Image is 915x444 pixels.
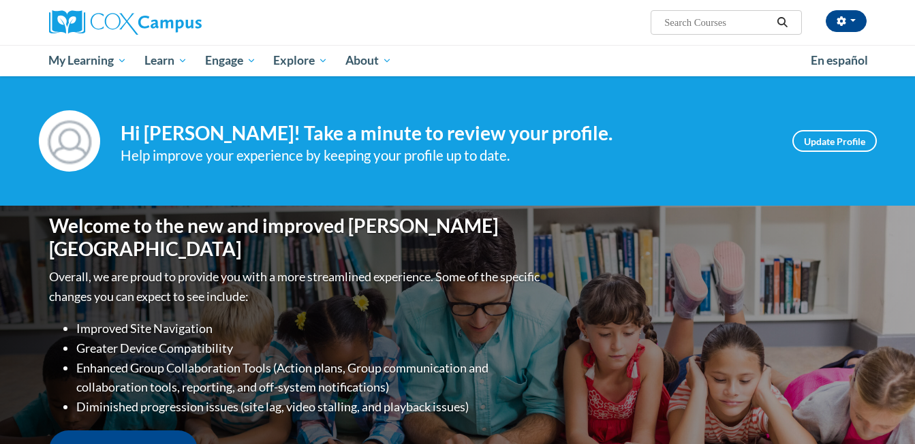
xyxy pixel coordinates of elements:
[802,46,877,75] a: En español
[121,122,772,145] h4: Hi [PERSON_NAME]! Take a minute to review your profile.
[826,10,867,32] button: Account Settings
[29,45,887,76] div: Main menu
[144,52,187,69] span: Learn
[337,45,401,76] a: About
[205,52,256,69] span: Engage
[663,14,772,31] input: Search Courses
[40,45,136,76] a: My Learning
[48,52,127,69] span: My Learning
[76,397,543,417] li: Diminished progression issues (site lag, video stalling, and playback issues)
[811,53,868,67] span: En español
[345,52,392,69] span: About
[49,267,543,306] p: Overall, we are proud to provide you with a more streamlined experience. Some of the specific cha...
[273,52,328,69] span: Explore
[49,10,308,35] a: Cox Campus
[136,45,196,76] a: Learn
[860,390,904,433] iframe: Button to launch messaging window
[76,358,543,398] li: Enhanced Group Collaboration Tools (Action plans, Group communication and collaboration tools, re...
[49,10,202,35] img: Cox Campus
[76,319,543,338] li: Improved Site Navigation
[76,338,543,358] li: Greater Device Compatibility
[39,110,100,172] img: Profile Image
[196,45,265,76] a: Engage
[792,130,877,152] a: Update Profile
[121,144,772,167] div: Help improve your experience by keeping your profile up to date.
[264,45,337,76] a: Explore
[772,14,792,31] button: Search
[49,215,543,260] h1: Welcome to the new and improved [PERSON_NAME][GEOGRAPHIC_DATA]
